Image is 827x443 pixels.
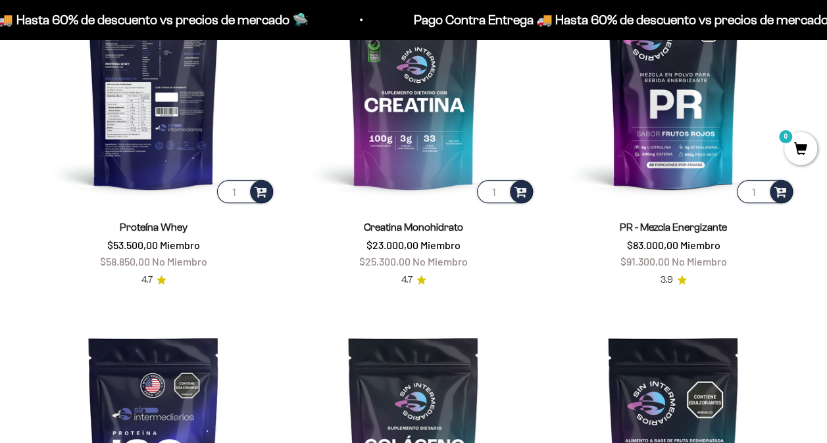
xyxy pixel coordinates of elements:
a: 3.93.9 de 5.0 estrellas [661,273,687,287]
span: $53.500,00 [107,239,158,251]
span: Miembro [420,239,461,251]
span: $25.300,00 [359,255,411,268]
mark: 0 [778,129,793,145]
span: $91.300,00 [620,255,670,268]
a: PR - Mezcla Energizante [620,221,727,233]
a: Proteína Whey [120,221,188,233]
a: 4.74.7 de 5.0 estrellas [401,273,426,287]
span: Miembro [680,239,720,251]
span: Miembro [160,239,200,251]
a: Creatina Monohidrato [364,221,463,233]
span: 4.7 [141,273,153,287]
span: $23.000,00 [366,239,418,251]
span: No Miembro [413,255,468,268]
span: $58.850,00 [100,255,150,268]
span: 4.7 [401,273,413,287]
span: No Miembro [672,255,727,268]
span: 3.9 [661,273,673,287]
a: 0 [784,143,817,157]
a: 4.74.7 de 5.0 estrellas [141,273,166,287]
span: No Miembro [152,255,207,268]
span: $83.000,00 [627,239,678,251]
